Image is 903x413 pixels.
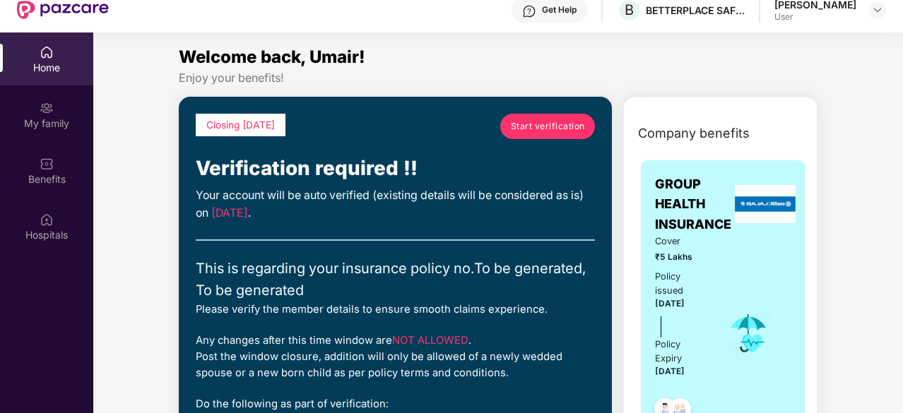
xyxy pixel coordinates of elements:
img: svg+xml;base64,PHN2ZyB3aWR0aD0iMjAiIGhlaWdodD0iMjAiIHZpZXdCb3g9IjAgMCAyMCAyMCIgZmlsbD0ibm9uZSIgeG... [40,101,54,115]
div: This is regarding your insurance policy no. To be generated, To be generated [196,258,595,301]
img: insurerLogo [735,185,796,223]
img: svg+xml;base64,PHN2ZyBpZD0iSGVscC0zMngzMiIgeG1sbnM9Imh0dHA6Ly93d3cudzMub3JnLzIwMDAvc3ZnIiB3aWR0aD... [522,4,536,18]
div: Policy issued [655,270,707,298]
span: [DATE] [211,206,248,220]
div: Any changes after this time window are . Post the window closure, addition will only be allowed o... [196,333,595,382]
div: Your account will be auto verified (existing details will be considered as is) on . [196,187,595,222]
span: Welcome back, Umair! [179,47,365,67]
div: Get Help [542,4,577,16]
img: svg+xml;base64,PHN2ZyBpZD0iSG9zcGl0YWxzIiB4bWxucz0iaHR0cDovL3d3dy53My5vcmcvMjAwMC9zdmciIHdpZHRoPS... [40,213,54,227]
img: svg+xml;base64,PHN2ZyBpZD0iQmVuZWZpdHMiIHhtbG5zPSJodHRwOi8vd3d3LnczLm9yZy8yMDAwL3N2ZyIgd2lkdGg9Ij... [40,157,54,171]
div: Verification required !! [196,153,595,184]
span: NOT ALLOWED [392,334,468,347]
div: User [774,11,856,23]
a: Start verification [500,114,595,139]
div: Enjoy your benefits! [179,71,818,85]
span: Start verification [511,119,585,133]
span: B [625,1,634,18]
span: Closing [DATE] [206,119,275,131]
span: GROUP HEALTH INSURANCE [655,174,731,234]
span: ₹5 Lakhs [655,251,707,264]
div: BETTERPLACE SAFETY SOLUTIONS PRIVATE LIMITED [646,4,745,17]
span: Cover [655,234,707,249]
img: icon [726,310,772,357]
span: [DATE] [655,299,685,309]
span: Company benefits [638,124,750,143]
img: svg+xml;base64,PHN2ZyBpZD0iRHJvcGRvd24tMzJ4MzIiIHhtbG5zPSJodHRwOi8vd3d3LnczLm9yZy8yMDAwL3N2ZyIgd2... [872,4,883,16]
img: svg+xml;base64,PHN2ZyBpZD0iSG9tZSIgeG1sbnM9Imh0dHA6Ly93d3cudzMub3JnLzIwMDAvc3ZnIiB3aWR0aD0iMjAiIG... [40,45,54,59]
img: New Pazcare Logo [17,1,109,19]
span: [DATE] [655,366,685,376]
div: Policy Expiry [655,337,707,366]
div: Do the following as part of verification: [196,396,595,412]
div: Please verify the member details to ensure smooth claims experience. [196,301,595,318]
